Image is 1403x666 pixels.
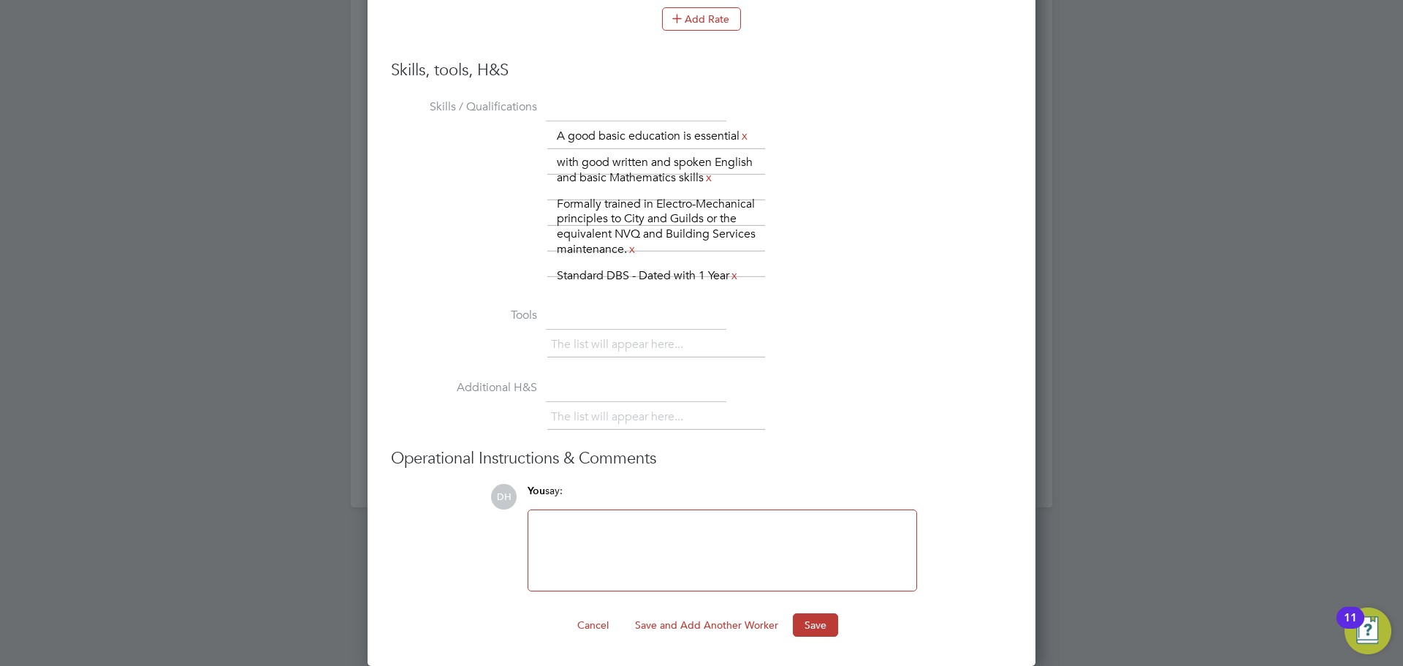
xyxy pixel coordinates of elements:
div: 11 [1344,618,1357,637]
button: Save and Add Another Worker [623,613,790,637]
a: x [739,126,750,145]
h3: Skills, tools, H&S [391,60,1012,81]
li: A good basic education is essential [551,126,756,146]
button: Open Resource Center, 11 new notifications [1345,608,1391,654]
button: Save [793,613,838,637]
li: The list will appear here... [551,335,689,355]
li: with good written and spoken English and basic Mathematics skills [551,153,763,188]
a: x [729,266,739,285]
label: Skills / Qualifications [391,99,537,115]
span: DH [491,484,517,510]
span: You [528,485,545,497]
label: Additional H&S [391,380,537,396]
li: Formally trained in Electro-Mechanical principles to City and Guilds or the equivalent NVQ and Bu... [551,194,763,260]
button: Add Rate [662,7,741,31]
button: Cancel [566,613,620,637]
h3: Operational Instructions & Comments [391,448,1012,469]
label: Tools [391,308,537,323]
a: x [627,240,637,259]
div: say: [528,484,917,510]
li: Standard DBS - Dated with 1 Year [551,266,745,286]
a: x [704,168,714,187]
li: The list will appear here... [551,407,689,427]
